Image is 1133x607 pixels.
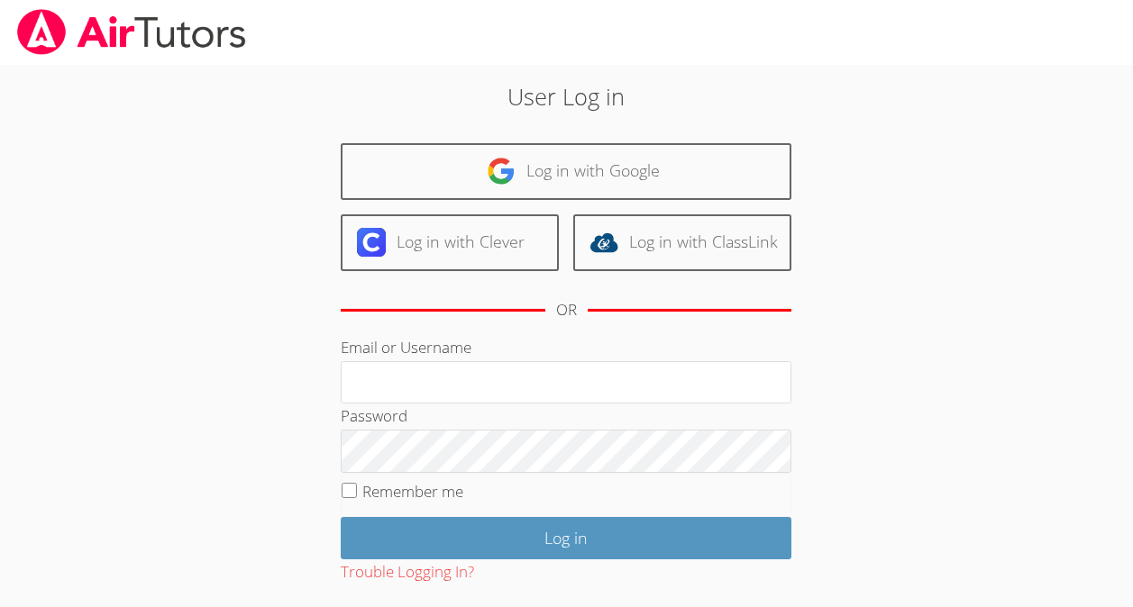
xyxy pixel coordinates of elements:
label: Email or Username [341,337,471,358]
img: google-logo-50288ca7cdecda66e5e0955fdab243c47b7ad437acaf1139b6f446037453330a.svg [487,157,516,186]
img: airtutors_banner-c4298cdbf04f3fff15de1276eac7730deb9818008684d7c2e4769d2f7ddbe033.png [15,9,248,55]
button: Trouble Logging In? [341,559,474,585]
a: Log in with Google [341,143,791,200]
img: clever-logo-6eab21bc6e7a338710f1a6ff85c0baf02591cd810cc4098c63d3a4b26e2feb20.svg [357,228,386,257]
label: Remember me [362,481,463,502]
h2: User Log in [260,79,873,113]
a: Log in with ClassLink [573,214,791,271]
label: Password [341,405,407,426]
img: classlink-logo-d6bb404cc1216ec64c9a2012d9dc4662098be43eaf13dc465df04b49fa7ab582.svg [589,228,618,257]
input: Log in [341,517,791,559]
a: Log in with Clever [341,214,559,271]
div: OR [556,297,577,323]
